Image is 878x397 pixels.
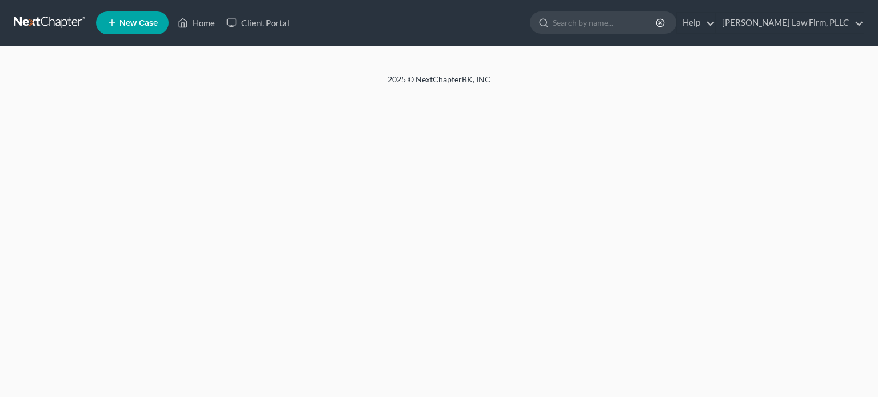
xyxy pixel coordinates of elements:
[716,13,864,33] a: [PERSON_NAME] Law Firm, PLLC
[113,74,765,94] div: 2025 © NextChapterBK, INC
[553,12,657,33] input: Search by name...
[221,13,295,33] a: Client Portal
[677,13,715,33] a: Help
[172,13,221,33] a: Home
[119,19,158,27] span: New Case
